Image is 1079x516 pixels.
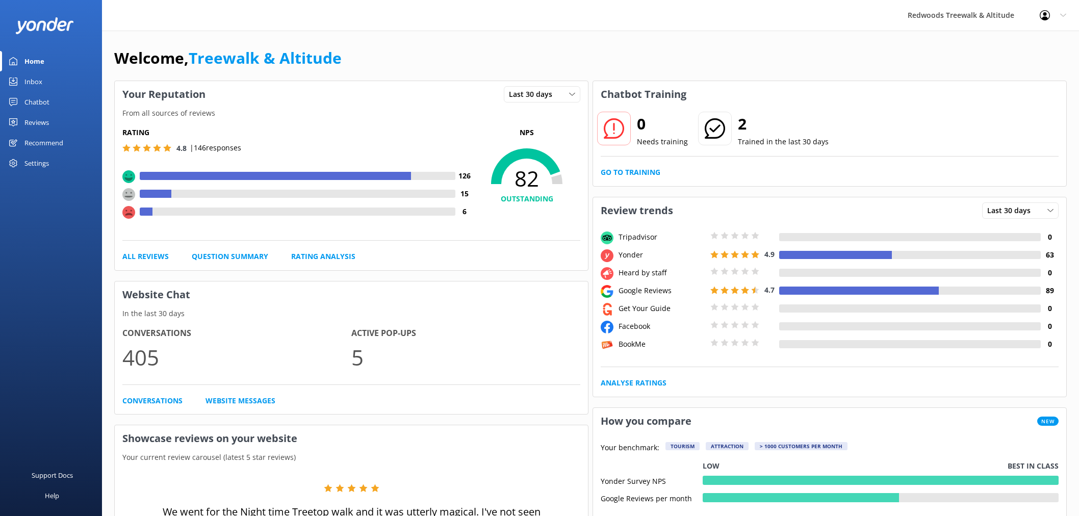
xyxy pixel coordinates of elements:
h2: 2 [738,112,829,136]
p: From all sources of reviews [115,108,588,119]
p: 5 [351,340,580,374]
h3: Your Reputation [115,81,213,108]
p: NPS [473,127,580,138]
p: Your current review carousel (latest 5 star reviews) [115,452,588,463]
div: Google Reviews [616,285,708,296]
div: Recommend [24,133,63,153]
h4: OUTSTANDING [473,193,580,204]
p: 405 [122,340,351,374]
h3: Review trends [593,197,681,224]
h3: Showcase reviews on your website [115,425,588,452]
h4: Active Pop-ups [351,327,580,340]
p: Best in class [1008,460,1059,472]
h4: Conversations [122,327,351,340]
div: Tripadvisor [616,231,708,243]
span: 4.7 [764,285,775,295]
div: Yonder Survey NPS [601,476,703,485]
p: Your benchmark: [601,442,659,454]
a: Treewalk & Altitude [189,47,342,68]
h4: 0 [1041,231,1059,243]
div: > 1000 customers per month [755,442,847,450]
div: BookMe [616,339,708,350]
h2: 0 [637,112,688,136]
h3: How you compare [593,408,699,434]
div: Support Docs [32,465,73,485]
h4: 0 [1041,303,1059,314]
a: Go to Training [601,167,660,178]
h4: 6 [455,206,473,217]
p: Trained in the last 30 days [738,136,829,147]
span: 82 [473,166,580,191]
div: Help [45,485,59,506]
div: Chatbot [24,92,49,112]
div: Google Reviews per month [601,493,703,502]
div: Home [24,51,44,71]
div: Settings [24,153,49,173]
p: | 146 responses [190,142,241,153]
div: Yonder [616,249,708,261]
h1: Welcome, [114,46,342,70]
h4: 89 [1041,285,1059,296]
div: Get Your Guide [616,303,708,314]
a: Conversations [122,395,183,406]
a: Analyse Ratings [601,377,666,389]
span: 4.8 [176,143,187,153]
span: 4.9 [764,249,775,259]
h4: 15 [455,188,473,199]
span: Last 30 days [987,205,1037,216]
h3: Chatbot Training [593,81,694,108]
p: In the last 30 days [115,308,588,319]
span: Last 30 days [509,89,558,100]
h3: Website Chat [115,281,588,308]
p: Needs training [637,136,688,147]
span: New [1037,417,1059,426]
a: All Reviews [122,251,169,262]
div: Facebook [616,321,708,332]
a: Question Summary [192,251,268,262]
h4: 126 [455,170,473,182]
h4: 0 [1041,321,1059,332]
div: Heard by staff [616,267,708,278]
div: Inbox [24,71,42,92]
img: yonder-white-logo.png [15,17,74,34]
div: Tourism [665,442,700,450]
div: Reviews [24,112,49,133]
h4: 63 [1041,249,1059,261]
h4: 0 [1041,339,1059,350]
h4: 0 [1041,267,1059,278]
a: Rating Analysis [291,251,355,262]
p: Low [703,460,720,472]
a: Website Messages [205,395,275,406]
h5: Rating [122,127,473,138]
div: Attraction [706,442,749,450]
